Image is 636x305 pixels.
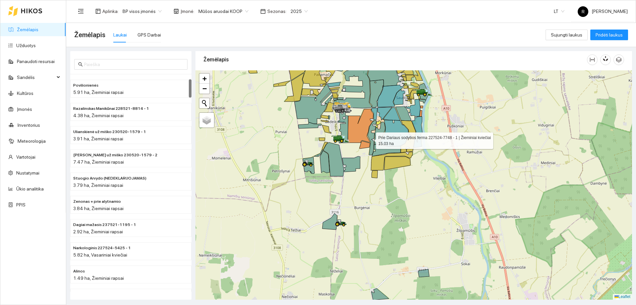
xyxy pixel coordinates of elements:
a: Zoom in [199,74,209,84]
span: Narkologinis 227524-5425 - 1 [73,245,131,251]
span: Razalinskas Manikūnai 228521-8814 - 1 [73,106,149,112]
div: Laukai [113,31,127,38]
a: Įmonės [17,107,32,112]
span: R [582,6,585,17]
span: + [202,74,207,83]
span: menu-fold [78,8,84,14]
a: Nustatymai [16,170,39,176]
a: Leaflet [614,294,630,299]
span: 1.49 ha, Žieminiai rapsai [73,275,124,281]
span: 5.82 ha, Vasariniai kviečiai [73,252,127,258]
span: Stuogio Arvydo (NEDEKLARUOJAMAS) [73,175,146,182]
span: Sandėlis [17,71,55,84]
span: Nakvosienė už miško 230520-1579 - 2 [73,152,157,158]
span: Alinos [73,268,85,274]
span: 2.92 ha, Žieminiai rapsai [73,229,123,234]
span: LT [554,6,564,16]
a: Žemėlapis [17,27,38,32]
a: Zoom out [199,84,209,94]
span: Variakojo Pamiškė 226525-9631 - 1 [73,291,141,298]
a: PPIS [16,202,26,207]
span: 2025 [291,6,308,16]
span: Įmonė : [181,8,194,15]
button: column-width [587,54,598,65]
a: Kultūros [17,91,33,96]
span: Pridėti laukus [596,31,623,38]
span: Žemėlapis [74,30,105,40]
div: GPS Darbai [137,31,161,38]
a: Užduotys [16,43,36,48]
span: 3.91 ha, Žieminiai rapsai [73,136,123,141]
span: Zenonas + prie alytnamio [73,198,121,205]
span: search [78,62,83,67]
button: Sujungti laukus [546,30,588,40]
span: − [202,84,207,93]
span: Mūšos aruodai KOOP [198,6,248,16]
span: 3.84 ha, Žieminiai rapsai [73,206,124,211]
button: menu-fold [74,5,87,18]
input: Paieška [84,61,184,68]
span: calendar [260,9,266,14]
span: Sezonas : [267,8,287,15]
span: Dagiai mažasis 237521-1195 - 1 [73,222,136,228]
span: Povilionienės [73,82,98,89]
a: Meteorologija [18,138,46,144]
span: 5.91 ha, Žieminiai rapsai [73,90,124,95]
button: Initiate a new search [199,98,209,108]
a: Sujungti laukus [546,32,588,38]
span: 7.47 ha, Žieminiai rapsai [73,159,124,165]
span: shop [174,9,179,14]
div: Žemėlapis [203,50,587,69]
a: Panaudoti resursai [17,59,55,64]
span: 3.79 ha, Žieminiai rapsai [73,183,123,188]
a: Pridėti laukus [590,32,628,38]
a: Vartotojai [16,154,35,160]
span: Sujungti laukus [551,31,582,38]
span: layout [95,9,101,14]
span: Aplinka : [102,8,119,15]
span: 4.38 ha, Žieminiai rapsai [73,113,124,118]
span: Ulianskienė už miško 230520-1579 - 1 [73,129,146,135]
span: BP visos įmonės [123,6,162,16]
span: column-width [587,57,597,62]
a: Layers [199,113,214,127]
a: Ūkio analitika [16,186,44,191]
button: Pridėti laukus [590,30,628,40]
span: [PERSON_NAME] [578,9,628,14]
a: Inventorius [18,122,40,128]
